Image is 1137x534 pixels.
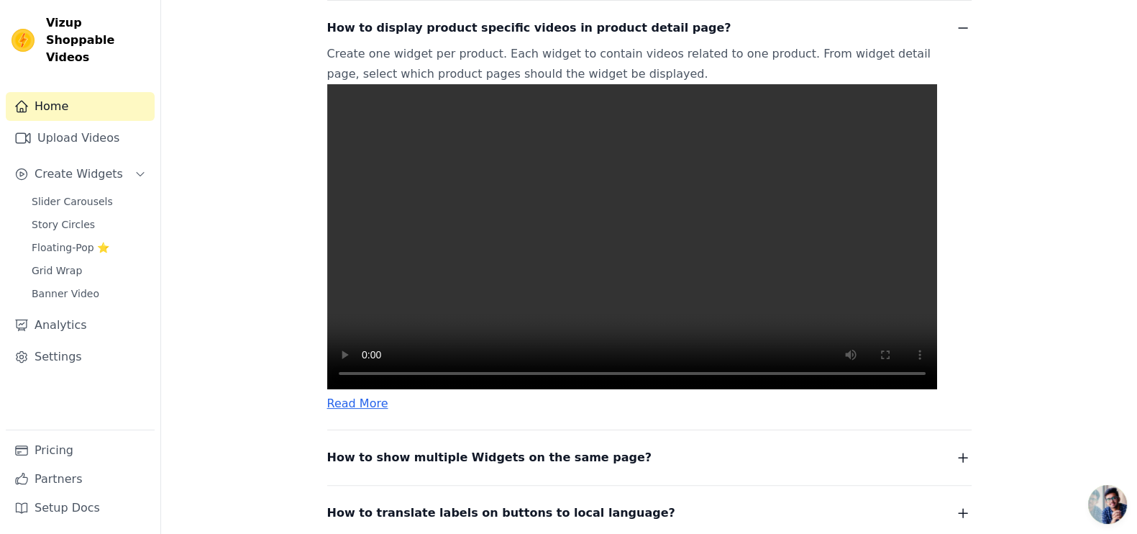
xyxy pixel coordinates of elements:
span: How to show multiple Widgets on the same page? [327,448,652,468]
a: Setup Docs [6,494,155,522]
span: Create Widgets [35,166,123,183]
button: How to translate labels on buttons to local language? [327,503,972,523]
a: Analytics [6,311,155,340]
a: Home [6,92,155,121]
button: How to display product specific videos in product detail page? [327,18,972,38]
a: Floating-Pop ⭐ [23,237,155,258]
button: How to show multiple Widgets on the same page? [327,448,972,468]
a: Banner Video [23,284,155,304]
span: Banner Video [32,286,99,301]
p: Create one widget per product. Each widget to contain videos related to one product. From widget ... [327,44,937,389]
a: Open chat [1088,485,1127,524]
span: Grid Wrap [32,263,82,278]
span: Story Circles [32,217,95,232]
a: Settings [6,343,155,371]
a: Partners [6,465,155,494]
a: Grid Wrap [23,261,155,281]
span: How to translate labels on buttons to local language? [327,503,675,523]
button: Create Widgets [6,160,155,189]
span: Vizup Shoppable Videos [46,14,149,66]
span: Floating-Pop ⭐ [32,240,109,255]
span: Slider Carousels [32,194,113,209]
a: Read More [327,397,388,410]
img: Vizup [12,29,35,52]
a: Story Circles [23,214,155,235]
a: Upload Videos [6,124,155,153]
span: How to display product specific videos in product detail page? [327,18,731,38]
a: Slider Carousels [23,191,155,212]
a: Pricing [6,436,155,465]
